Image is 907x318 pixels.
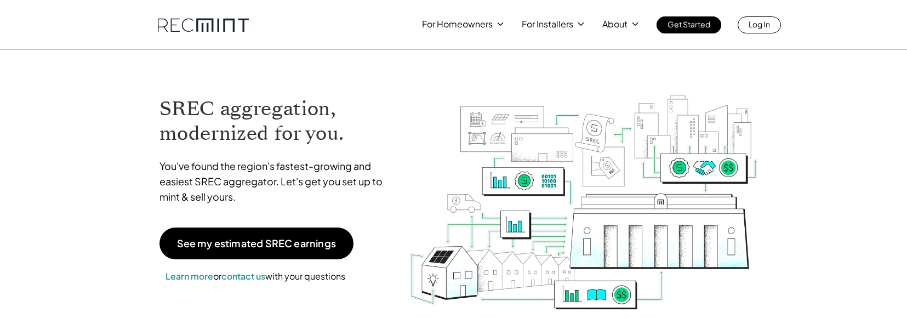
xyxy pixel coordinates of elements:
[657,16,721,33] a: Get Started
[749,16,770,32] p: Log In
[159,228,353,259] a: See my estimated SREC earnings
[602,16,628,32] p: About
[159,158,393,205] p: You've found the region's fastest-growing and easiest SREC aggregator. Let's get you set up to mi...
[159,96,393,146] h1: SREC aggregation, modernized for you.
[738,16,781,33] a: Log In
[422,16,493,32] p: For Homeowners
[177,238,336,248] p: See my estimated SREC earnings
[668,16,710,32] p: Get Started
[522,16,573,32] p: For Installers
[409,66,758,313] img: RECmint value cycle
[166,270,213,282] a: Learn more
[221,270,265,282] a: contact us
[159,269,351,283] p: or with your questions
